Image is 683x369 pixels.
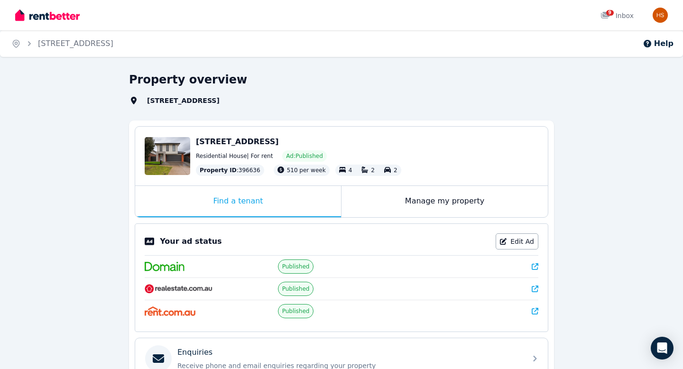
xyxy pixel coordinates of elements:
span: Property ID [200,166,237,174]
a: Edit Ad [496,233,538,249]
span: [STREET_ADDRESS] [196,137,279,146]
img: RealEstate.com.au [145,284,212,294]
a: [STREET_ADDRESS] [38,39,113,48]
p: Your ad status [160,236,222,247]
span: Residential House | For rent [196,152,273,160]
span: Published [282,285,310,293]
span: 2 [394,167,397,174]
p: Enquiries [177,347,212,358]
span: 9 [606,10,614,16]
div: Inbox [600,11,634,20]
span: Published [282,307,310,315]
div: Manage my property [341,186,548,217]
span: 2 [371,167,375,174]
div: Find a tenant [135,186,341,217]
span: Ad: Published [286,152,323,160]
img: Domain.com.au [145,262,185,271]
h1: Property overview [129,72,247,87]
span: Published [282,263,310,270]
div: : 396636 [196,165,264,176]
div: Open Intercom Messenger [651,337,674,360]
img: RentBetter [15,8,80,22]
img: Rent.com.au [145,306,195,316]
button: Help [643,38,674,49]
span: 510 per week [287,167,326,174]
span: 4 [349,167,352,174]
span: [STREET_ADDRESS] [141,96,237,105]
img: Harpinder Singh [653,8,668,23]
